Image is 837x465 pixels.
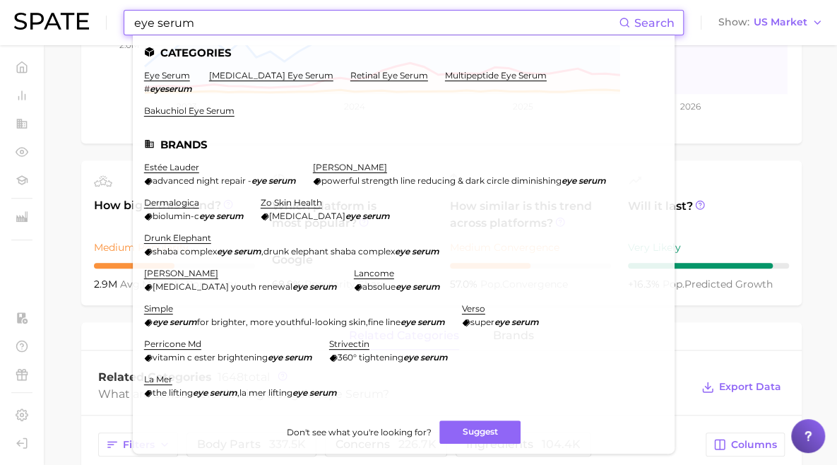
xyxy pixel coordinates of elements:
em: eye [217,246,232,257]
span: Filters [123,439,155,451]
span: How big is this trend? [94,197,255,232]
span: fine line [368,317,400,327]
button: Columns [706,432,784,457]
span: 2.9m [94,278,120,290]
span: drunk elephant shaba complex [263,246,395,257]
span: Don't see what you're looking for? [286,427,431,437]
em: eyeserum [150,83,192,94]
span: Will it last? [628,198,789,232]
a: [PERSON_NAME] [144,268,218,278]
span: Related Categories [98,370,212,384]
span: US Market [754,18,807,26]
em: eye [292,387,307,398]
span: shaba complex [153,246,217,257]
button: Export Data [698,377,784,397]
em: serum [216,211,244,221]
em: eye [345,211,360,221]
em: eye [562,175,576,186]
em: eye [268,352,283,363]
span: Search [634,16,675,30]
li: Categories [144,47,663,59]
img: SPATE [14,13,89,30]
em: serum [578,175,606,186]
a: strivectin [329,339,369,349]
a: bakuchiol eye serum [144,105,235,116]
span: Export Data [719,381,781,393]
li: Brands [144,139,663,151]
div: , [144,317,445,327]
span: 360° tightening [338,352,403,363]
span: biolumin-c [153,211,199,221]
div: 9 / 10 [628,263,789,269]
div: 5 / 10 [94,263,255,269]
span: [MEDICAL_DATA] [269,211,345,221]
em: eye [396,281,410,292]
a: la mer [144,374,172,384]
div: What are consumers viewing alongside ? [98,384,691,404]
em: eye [193,387,208,398]
em: serum [417,317,445,327]
a: zo skin health [261,197,322,208]
em: serum [362,211,390,221]
em: eye [153,317,167,327]
a: [PERSON_NAME] [313,162,387,172]
em: serum [268,175,296,186]
span: advanced night repair - [153,175,251,186]
em: serum [420,352,448,363]
span: for brighter, more youthful-looking skin [197,317,366,327]
em: serum [412,246,439,257]
button: ShowUS Market [715,13,826,32]
tspan: 2026 [679,101,700,112]
a: estée lauder [144,162,199,172]
div: Very Likely [628,239,789,256]
a: Log out. Currently logged in with e-mail sarah_song@us.amorepacific.com. [11,432,32,454]
em: eye [251,175,266,186]
em: serum [170,317,197,327]
a: eye serum [144,70,190,81]
div: , [144,387,337,398]
a: [MEDICAL_DATA] eye serum [209,70,333,81]
a: perricone md [144,339,201,349]
div: Medium Popularity [94,239,255,256]
a: verso [462,303,485,314]
em: serum [412,281,440,292]
span: Columns [731,439,777,451]
a: simple [144,303,173,314]
button: Filters [98,432,178,457]
div: , [144,246,439,257]
em: serum [210,387,237,398]
button: Suggest [439,420,521,444]
em: eye [400,317,415,327]
em: eye [199,211,214,221]
span: monthly popularity [120,278,237,290]
em: serum [234,246,261,257]
span: la mer lifting [239,387,292,398]
a: dermalogica [144,197,199,208]
span: absolue [362,281,396,292]
input: Search here for a brand, industry, or ingredient [133,11,619,35]
a: retinal eye serum [350,70,428,81]
em: serum [285,352,312,363]
span: [MEDICAL_DATA] youth renewal [153,281,292,292]
span: # [144,83,150,94]
span: vitamin c ester brightening [153,352,268,363]
span: predicted growth [663,278,773,290]
a: drunk elephant [144,232,211,243]
span: Show [718,18,749,26]
em: serum [309,387,337,398]
em: serum [309,281,337,292]
em: eye [395,246,410,257]
em: serum [511,317,539,327]
em: eye [494,317,509,327]
em: eye [292,281,307,292]
em: eye [403,352,418,363]
a: multipeptide eye serum [445,70,547,81]
span: the lifting [153,387,193,398]
abbr: average [120,278,142,290]
span: super [470,317,494,327]
span: powerful strength line reducing & dark circle diminishing [321,175,562,186]
a: lancome [354,268,394,278]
